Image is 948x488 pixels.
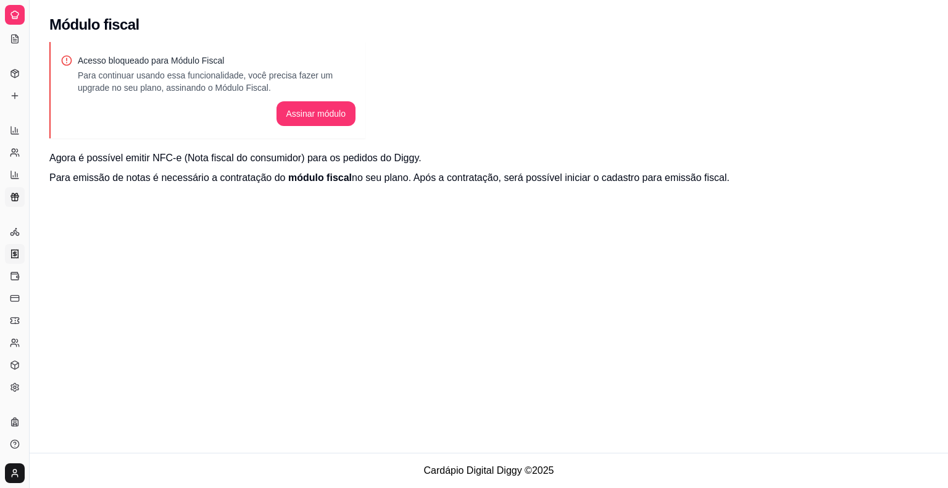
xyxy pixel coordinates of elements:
p: Para emissão de notas é necessário a contratação do no seu plano. Após a contratação, será possív... [49,170,928,185]
p: Agora é possível emitir NFC-e (Nota fiscal do consumidor) para os pedidos do Diggy. [49,151,928,166]
span: módulo fiscal [288,172,352,183]
p: Acesso bloqueado para Módulo Fiscal [78,54,355,67]
button: Assinar módulo [276,101,356,126]
h2: Módulo fiscal [49,15,139,35]
p: Para continuar usando essa funcionalidade, você precisa fazer um upgrade no seu plano, assinando ... [78,69,355,94]
footer: Cardápio Digital Diggy © 2025 [30,453,948,488]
